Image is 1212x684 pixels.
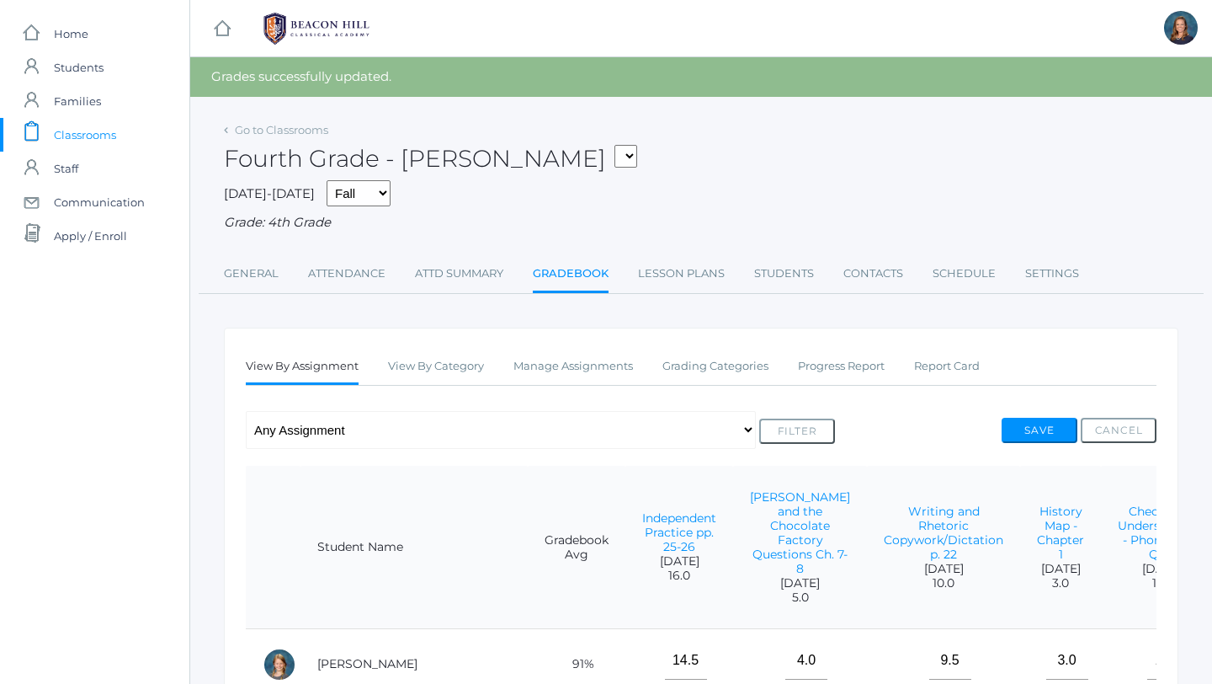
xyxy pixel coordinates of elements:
div: Amelia Adams [263,648,296,681]
span: Home [54,17,88,51]
span: 5.0 [750,590,850,605]
a: Progress Report [798,350,885,383]
div: Ellie Bradley [1164,11,1198,45]
span: [DATE] [1037,562,1084,576]
span: Apply / Enroll [54,219,127,253]
span: 10.0 [884,576,1003,590]
a: Writing and Rhetoric Copywork/Dictation p. 22 [884,504,1003,562]
h2: Fourth Grade - [PERSON_NAME] [224,146,637,172]
a: Manage Assignments [513,350,633,383]
img: 1_BHCALogos-05.png [253,8,380,50]
button: Cancel [1081,418,1156,443]
a: View By Category [388,350,484,383]
span: [DATE] [750,576,850,590]
div: Grades successfully updated. [190,57,1212,97]
a: [PERSON_NAME] and the Chocolate Factory Questions Ch. 7-8 [750,489,850,576]
a: Grading Categories [662,350,768,383]
span: [DATE]-[DATE] [224,185,315,201]
span: 17.0 [1118,576,1206,590]
a: General [224,257,279,291]
a: Contacts [843,257,903,291]
a: View By Assignment [246,350,359,386]
a: Students [754,257,814,291]
a: Schedule [933,257,996,291]
a: Lesson Plans [638,257,725,291]
a: History Map - Chapter 1 [1037,504,1084,562]
button: Filter [759,419,835,444]
span: 3.0 [1037,576,1084,590]
span: Classrooms [54,118,116,152]
a: [PERSON_NAME] [317,656,417,671]
span: Staff [54,152,78,185]
span: Families [54,84,101,118]
button: Save [1002,418,1077,443]
a: Go to Classrooms [235,123,328,136]
a: Gradebook [533,257,609,293]
a: Attendance [308,257,385,291]
a: Attd Summary [415,257,503,291]
span: [DATE] [642,554,716,569]
a: Independent Practice pp. 25-26 [642,510,716,554]
th: Gradebook Avg [528,466,625,629]
a: Settings [1025,257,1079,291]
div: Grade: 4th Grade [224,213,1178,232]
a: Check Your Understanding - Phonogram Quiz [1118,504,1206,562]
span: [DATE] [884,562,1003,576]
span: [DATE] [1118,562,1206,576]
span: Students [54,51,104,84]
th: Student Name [300,466,528,629]
span: 16.0 [642,569,716,583]
span: Communication [54,185,145,219]
a: Report Card [914,350,980,383]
